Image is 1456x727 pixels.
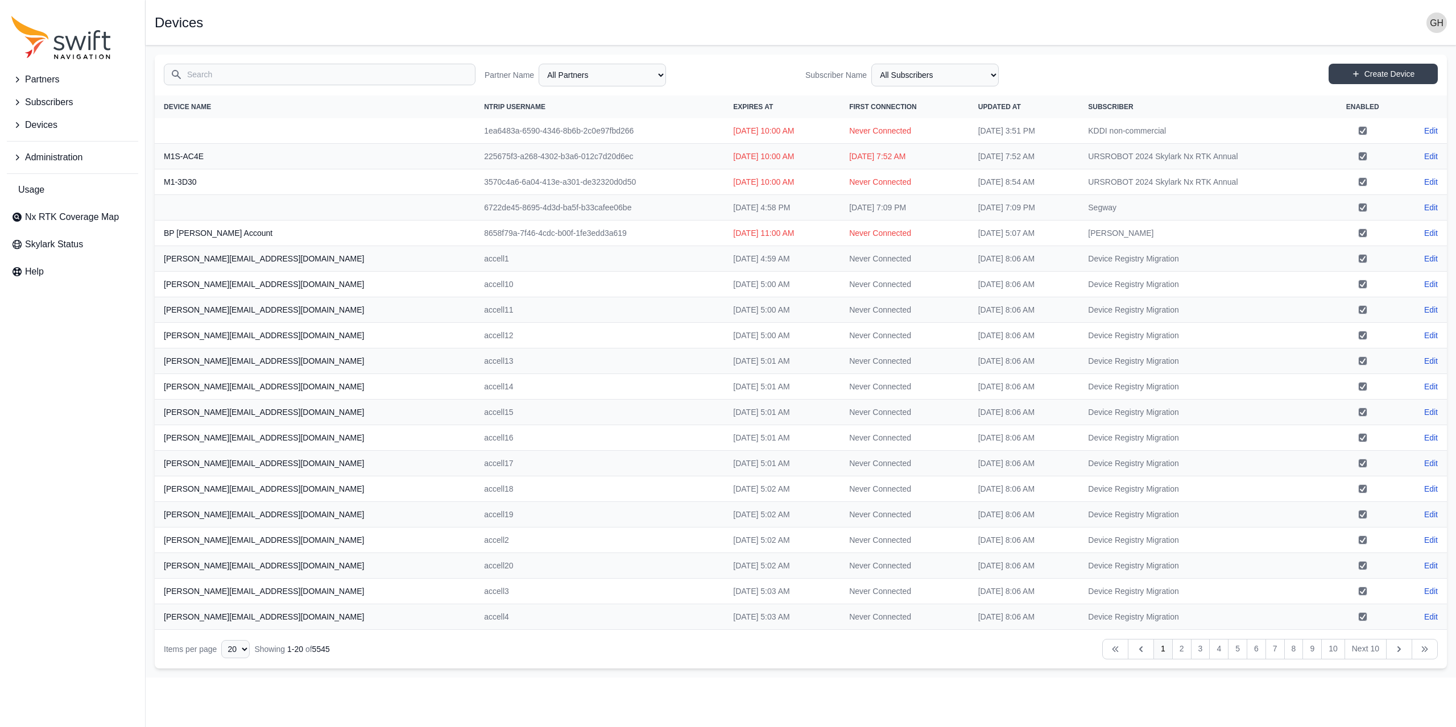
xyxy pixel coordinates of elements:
[724,195,840,221] td: [DATE] 4:58 PM
[155,502,475,527] th: [PERSON_NAME][EMAIL_ADDRESS][DOMAIN_NAME]
[155,246,475,272] th: [PERSON_NAME][EMAIL_ADDRESS][DOMAIN_NAME]
[724,451,840,476] td: [DATE] 5:01 AM
[724,272,840,297] td: [DATE] 5:00 AM
[724,323,840,348] td: [DATE] 5:00 AM
[475,195,724,221] td: 6722de45-8695-4d3d-ba5f-b33cafee06be
[1424,176,1438,188] a: Edit
[969,476,1079,502] td: [DATE] 8:06 AM
[539,64,666,86] select: Partner Name
[25,95,73,109] span: Subscribers
[1079,451,1325,476] td: Device Registry Migration
[1424,279,1438,290] a: Edit
[1079,604,1325,630] td: Device Registry Migration
[25,210,119,224] span: Nx RTK Coverage Map
[733,103,773,111] span: Expires At
[1079,195,1325,221] td: Segway
[1265,639,1285,659] a: 7
[475,348,724,374] td: accell13
[7,233,138,256] a: Skylark Status
[221,640,250,658] select: Display Limit
[475,323,724,348] td: accell12
[1329,64,1438,84] a: Create Device
[1424,227,1438,239] a: Edit
[969,272,1079,297] td: [DATE] 8:06 AM
[969,425,1079,451] td: [DATE] 8:06 AM
[475,527,724,553] td: accell2
[969,169,1079,195] td: [DATE] 8:54 AM
[1079,553,1325,579] td: Device Registry Migration
[969,221,1079,246] td: [DATE] 5:07 AM
[1302,639,1322,659] a: 9
[1424,330,1438,341] a: Edit
[969,374,1079,400] td: [DATE] 8:06 AM
[1079,169,1325,195] td: URSROBOT 2024 Skylark Nx RTK Annual
[155,630,1447,668] nav: Table navigation
[1079,246,1325,272] td: Device Registry Migration
[849,103,917,111] span: First Connection
[1172,639,1192,659] a: 2
[969,118,1079,144] td: [DATE] 3:51 PM
[724,297,840,323] td: [DATE] 5:00 AM
[7,114,138,136] button: Devices
[840,348,969,374] td: Never Connected
[155,348,475,374] th: [PERSON_NAME][EMAIL_ADDRESS][DOMAIN_NAME]
[1424,560,1438,571] a: Edit
[840,374,969,400] td: Never Connected
[969,195,1079,221] td: [DATE] 7:09 PM
[1079,297,1325,323] td: Device Registry Migration
[155,323,475,348] th: [PERSON_NAME][EMAIL_ADDRESS][DOMAIN_NAME]
[969,579,1079,604] td: [DATE] 8:06 AM
[840,272,969,297] td: Never Connected
[969,502,1079,527] td: [DATE] 8:06 AM
[1426,13,1447,33] img: user photo
[840,553,969,579] td: Never Connected
[1079,400,1325,425] td: Device Registry Migration
[475,95,724,118] th: NTRIP Username
[724,374,840,400] td: [DATE] 5:01 AM
[1079,348,1325,374] td: Device Registry Migration
[969,553,1079,579] td: [DATE] 8:06 AM
[724,604,840,630] td: [DATE] 5:03 AM
[1424,355,1438,367] a: Edit
[840,246,969,272] td: Never Connected
[1424,611,1438,622] a: Edit
[1209,639,1228,659] a: 4
[840,579,969,604] td: Never Connected
[724,553,840,579] td: [DATE] 5:02 AM
[155,579,475,604] th: [PERSON_NAME][EMAIL_ADDRESS][DOMAIN_NAME]
[7,68,138,91] button: Partners
[1424,585,1438,597] a: Edit
[969,348,1079,374] td: [DATE] 8:06 AM
[840,297,969,323] td: Never Connected
[840,195,969,221] td: [DATE] 7:09 PM
[287,645,303,654] span: 1 - 20
[724,118,840,144] td: [DATE] 10:00 AM
[1325,95,1400,118] th: Enabled
[475,553,724,579] td: accell20
[475,476,724,502] td: accell18
[164,64,475,85] input: Search
[969,144,1079,169] td: [DATE] 7:52 AM
[840,451,969,476] td: Never Connected
[1424,406,1438,418] a: Edit
[1424,125,1438,136] a: Edit
[1424,202,1438,213] a: Edit
[1079,374,1325,400] td: Device Registry Migration
[254,643,329,655] div: Showing of
[25,151,82,164] span: Administration
[840,323,969,348] td: Never Connected
[1079,579,1325,604] td: Device Registry Migration
[1079,476,1325,502] td: Device Registry Migration
[1321,639,1345,659] a: 10
[155,476,475,502] th: [PERSON_NAME][EMAIL_ADDRESS][DOMAIN_NAME]
[7,146,138,169] button: Administration
[724,425,840,451] td: [DATE] 5:01 AM
[475,169,724,195] td: 3570c4a6-6a04-413e-a301-de32320d0d50
[724,221,840,246] td: [DATE] 11:00 AM
[840,425,969,451] td: Never Connected
[25,118,57,132] span: Devices
[1191,639,1210,659] a: 3
[724,527,840,553] td: [DATE] 5:02 AM
[312,645,330,654] span: 5545
[25,265,44,279] span: Help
